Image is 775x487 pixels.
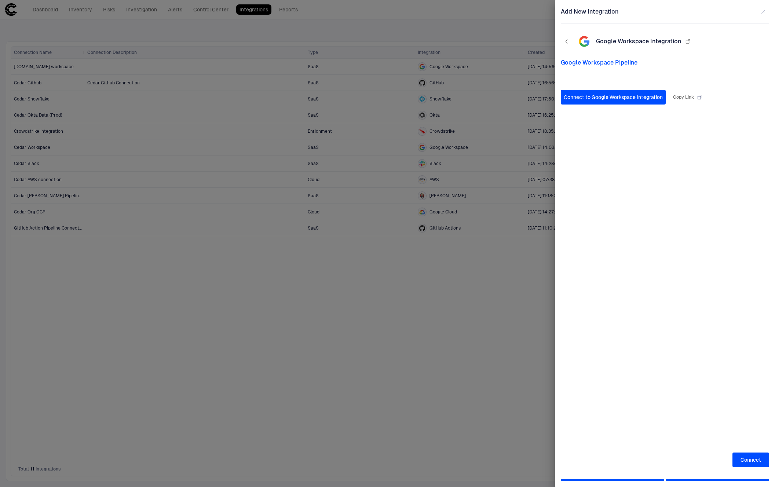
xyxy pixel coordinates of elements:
div: Google Workspace [578,36,590,47]
span: Google Workspace Integration [596,38,681,45]
button: Copy Link [672,91,704,103]
div: Copy Link [673,94,703,100]
span: Google Workspace Pipeline [561,59,769,66]
span: Add New Integration [561,8,618,15]
button: Connect [732,453,769,467]
button: Connect to Google Workspace Integration [561,90,666,105]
